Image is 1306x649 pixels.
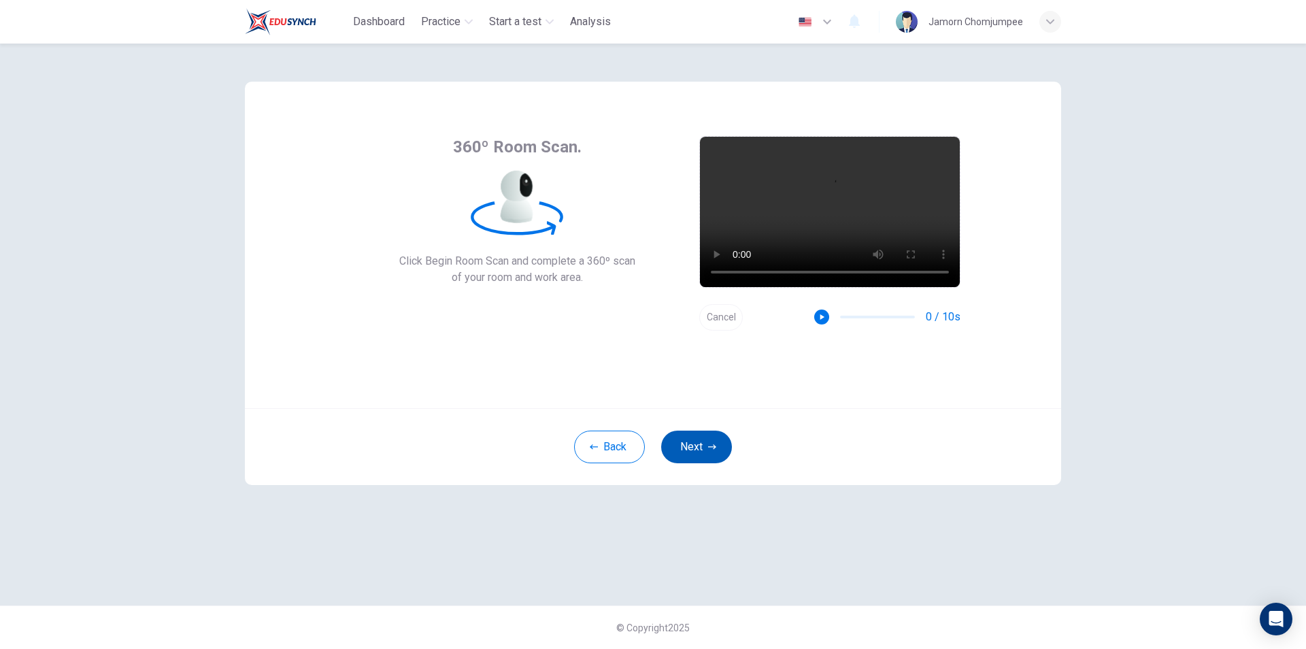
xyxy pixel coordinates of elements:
img: Train Test logo [245,8,316,35]
span: Start a test [489,14,541,30]
span: 360º Room Scan. [453,136,582,158]
button: Start a test [484,10,559,34]
span: Click Begin Room Scan and complete a 360º scan [399,253,635,269]
button: Dashboard [348,10,410,34]
button: Cancel [699,304,743,331]
button: Back [574,431,645,463]
button: Next [661,431,732,463]
a: Train Test logo [245,8,348,35]
img: en [797,17,814,27]
img: Profile picture [896,11,918,33]
span: Practice [421,14,461,30]
span: © Copyright 2025 [616,622,690,633]
button: Analysis [565,10,616,34]
div: Open Intercom Messenger [1260,603,1292,635]
span: Analysis [570,14,611,30]
button: Practice [416,10,478,34]
span: of your room and work area. [399,269,635,286]
span: 0 / 10s [926,309,960,325]
span: Dashboard [353,14,405,30]
div: Jamorn Chomjumpee [928,14,1023,30]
